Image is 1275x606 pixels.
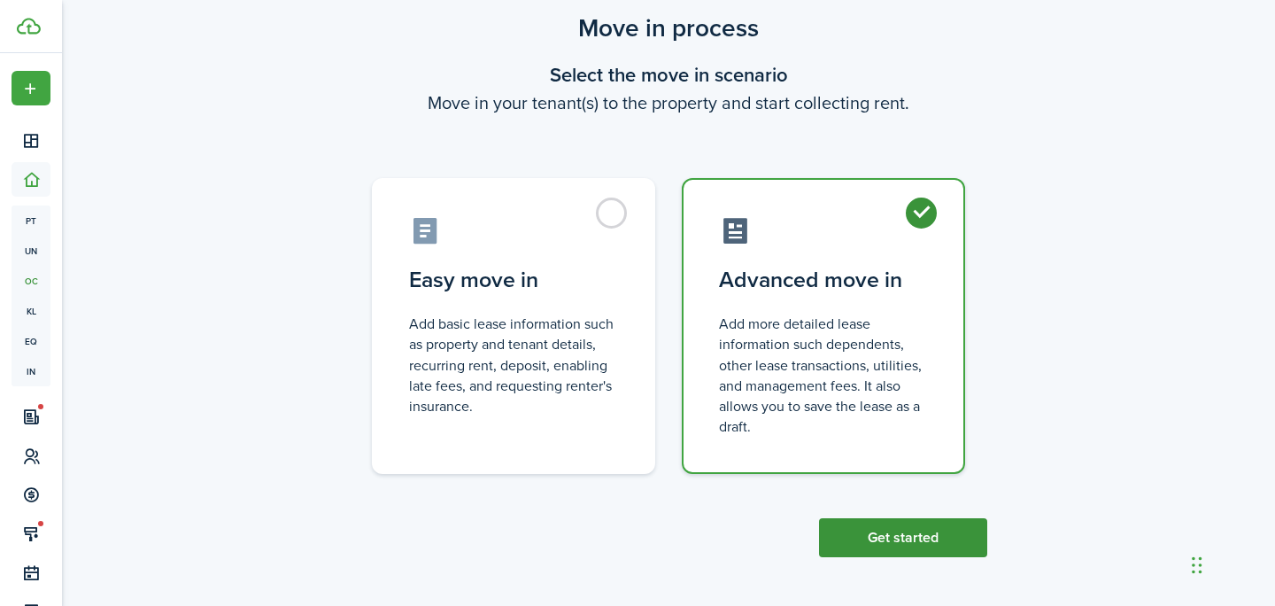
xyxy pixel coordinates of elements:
a: pt [12,206,50,236]
button: Get started [819,518,987,557]
a: oc [12,266,50,296]
a: eq [12,326,50,356]
scenario-title: Move in process [350,10,987,47]
a: kl [12,296,50,326]
button: Open menu [12,71,50,105]
control-radio-card-title: Easy move in [409,264,618,296]
wizard-step-header-description: Move in your tenant(s) to the property and start collecting rent. [350,89,987,116]
iframe: Chat Widget [1186,521,1275,606]
a: un [12,236,50,266]
img: TenantCloud [17,18,41,35]
control-radio-card-title: Advanced move in [719,264,928,296]
wizard-step-header-title: Select the move in scenario [350,60,987,89]
control-radio-card-description: Add basic lease information such as property and tenant details, recurring rent, deposit, enablin... [409,314,618,416]
div: Drag [1192,539,1202,592]
control-radio-card-description: Add more detailed lease information such dependents, other lease transactions, utilities, and man... [719,314,928,437]
a: in [12,356,50,386]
